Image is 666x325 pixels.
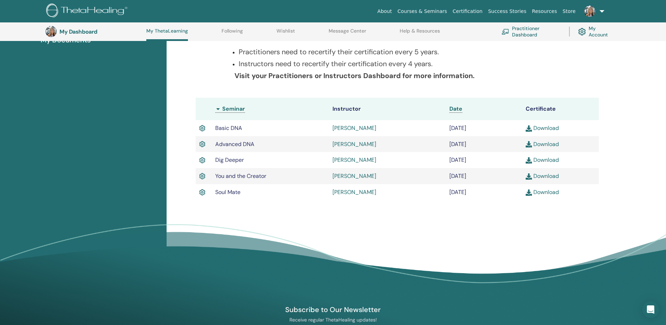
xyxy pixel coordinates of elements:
a: [PERSON_NAME] [332,188,376,196]
img: Active Certificate [199,140,205,149]
a: Download [526,124,559,132]
td: [DATE] [446,184,523,200]
a: Download [526,172,559,180]
a: Following [222,28,243,39]
span: Advanced DNA [215,140,254,148]
img: default.jpg [584,6,595,17]
th: Certificate [522,98,599,120]
img: download.svg [526,141,532,147]
img: Active Certificate [199,124,205,133]
img: Active Certificate [199,172,205,181]
img: download.svg [526,125,532,132]
a: Practitioner Dashboard [502,24,561,39]
img: default.jpg [45,26,57,37]
h3: Recertification [361,28,433,41]
img: download.svg [526,189,532,196]
a: Download [526,156,559,164]
img: Active Certificate [199,188,205,197]
a: Store [560,5,579,18]
img: cog.svg [578,26,586,37]
h4: Subscribe to Our Newsletter [252,305,414,314]
a: Message Center [329,28,366,39]
span: Soul Mate [215,188,240,196]
h3: My Dashboard [59,28,129,35]
a: Download [526,188,559,196]
img: logo.png [46,4,130,19]
a: Courses & Seminars [395,5,450,18]
a: Success Stories [485,5,529,18]
a: My ThetaLearning [146,28,188,41]
a: Date [449,105,462,113]
span: Basic DNA [215,124,242,132]
b: Visit your Practitioners or Instructors Dashboard for more information. [234,71,475,80]
a: [PERSON_NAME] [332,156,376,164]
img: Active Certificate [199,156,205,165]
p: Instructors need to recertify their certification every 4 years. [239,58,565,69]
a: Wishlist [276,28,295,39]
td: [DATE] [446,120,523,136]
span: You and the Creator [215,172,266,180]
span: Date [449,105,462,112]
a: [PERSON_NAME] [332,124,376,132]
a: Help & Resources [400,28,440,39]
span: Dig Deeper [215,156,244,164]
img: chalkboard-teacher.svg [502,29,509,34]
a: Download [526,140,559,148]
p: Receive regular ThetaHealing updates! [252,317,414,323]
td: [DATE] [446,152,523,168]
p: Practitioners need to recertify their certification every 5 years. [239,47,565,57]
div: Open Intercom Messenger [642,301,659,318]
a: [PERSON_NAME] [332,172,376,180]
a: Certification [450,5,485,18]
td: [DATE] [446,136,523,152]
a: Resources [529,5,560,18]
td: [DATE] [446,168,523,184]
img: download.svg [526,173,532,180]
a: [PERSON_NAME] [332,140,376,148]
th: Instructor [329,98,446,120]
a: My Account [578,24,614,39]
img: download.svg [526,157,532,164]
a: About [374,5,394,18]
